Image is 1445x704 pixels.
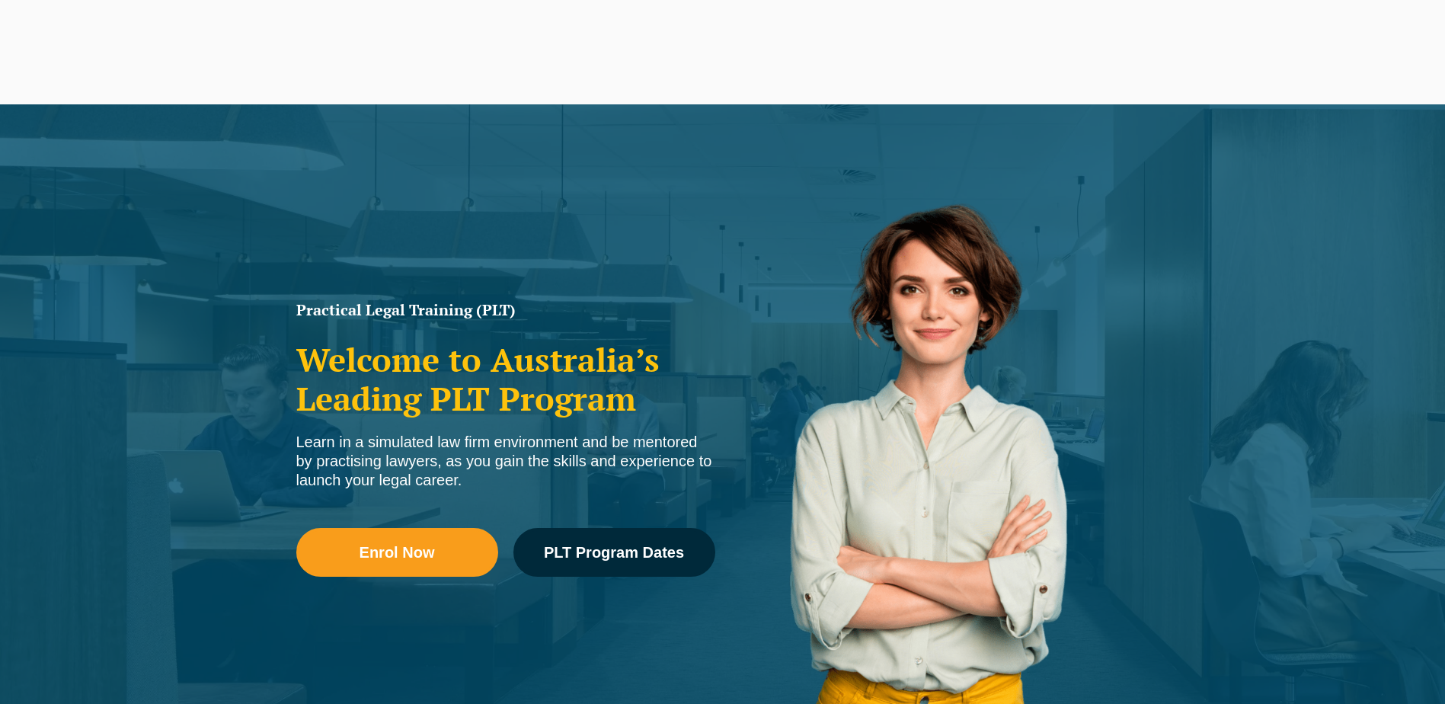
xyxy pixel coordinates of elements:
span: PLT Program Dates [544,545,684,560]
a: PLT Program Dates [513,528,715,577]
h1: Practical Legal Training (PLT) [296,302,715,318]
span: Enrol Now [360,545,435,560]
a: Enrol Now [296,528,498,577]
h2: Welcome to Australia’s Leading PLT Program [296,341,715,418]
div: Learn in a simulated law firm environment and be mentored by practising lawyers, as you gain the ... [296,433,715,490]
